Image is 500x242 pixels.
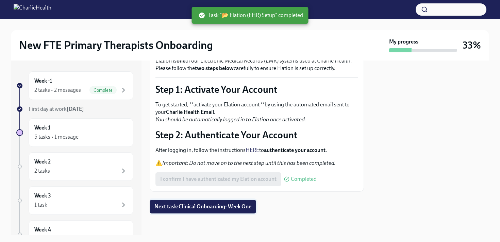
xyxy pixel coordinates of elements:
a: Week 22 tasks [16,152,133,181]
em: Important: Do not move on to the next step until this has been completed. [162,160,336,166]
h6: Week 3 [34,192,51,200]
a: Week 15 tasks • 1 message [16,118,133,147]
p: Step 1: Activate Your Account [155,83,358,96]
img: CharlieHealth [14,4,51,15]
h6: Week 2 [34,158,51,166]
a: Week -12 tasks • 2 messagesComplete [16,71,133,100]
h6: Week 1 [34,124,50,132]
span: First day at work [29,106,84,112]
span: Next task : Clinical Onboarding: Week One [154,203,251,210]
strong: [DATE] [67,106,84,112]
p: To get started, **activate your Elation account **by using the automated email sent to your . [155,101,358,123]
div: 5 tasks • 1 message [34,133,79,141]
strong: Charlie Health Email [166,109,214,115]
div: 2 tasks [34,167,50,175]
h3: 33% [463,39,481,51]
strong: one [177,57,185,64]
a: Week 31 task [16,186,133,215]
div: 1 task [34,201,47,209]
button: Next task:Clinical Onboarding: Week One [150,200,256,213]
strong: My progress [389,38,418,46]
h6: Week 4 [34,226,51,234]
a: HERE [246,147,259,153]
p: After logging in, follow the instructions to . [155,146,358,154]
h6: Week -1 [34,77,52,85]
strong: authenticate your account [264,147,326,153]
span: Completed [291,176,317,182]
p: Step 2: Authenticate Your Account [155,129,358,141]
div: 2 tasks • 2 messages [34,86,81,94]
p: ⚠️ [155,159,358,167]
strong: two steps below [195,65,234,71]
a: First day at work[DATE] [16,105,133,113]
h2: New FTE Primary Therapists Onboarding [19,38,213,52]
p: Elation is of our Electronic Medical Records (EMR) systems used at Charlie Health. Please follow ... [155,57,358,72]
span: Task "📂 Elation (EHR) Setup" completed [199,12,303,19]
em: You should be automatically logged in to Elation once activated. [155,116,306,123]
span: Complete [89,88,117,93]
